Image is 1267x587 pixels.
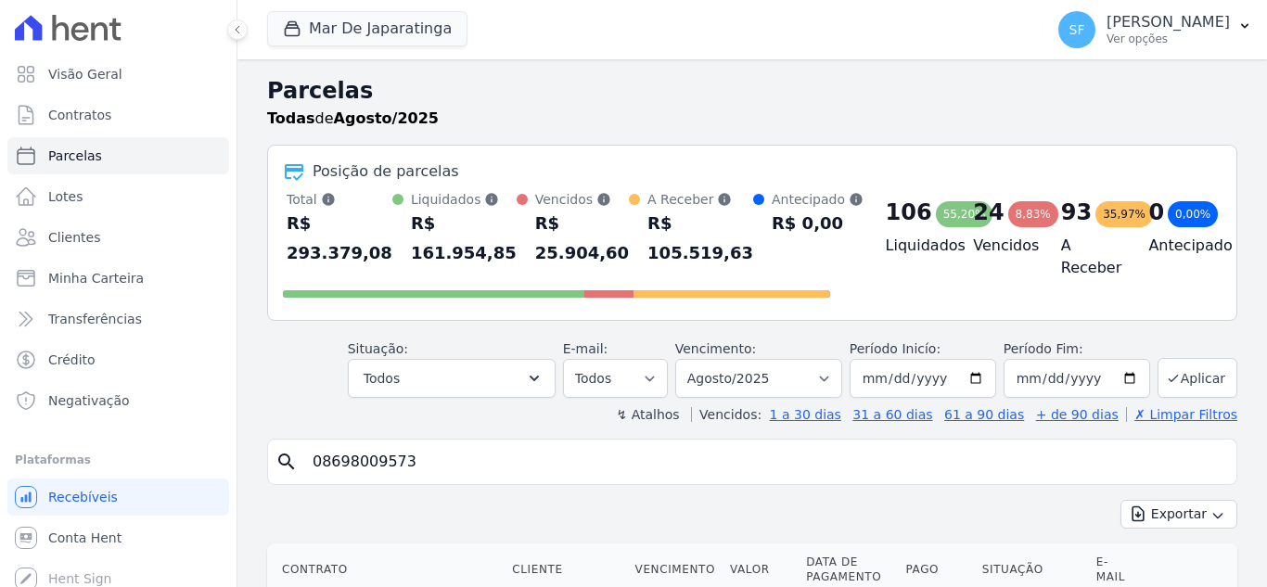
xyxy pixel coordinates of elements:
[48,228,100,247] span: Clientes
[1004,339,1150,359] label: Período Fim:
[267,109,315,127] strong: Todas
[48,106,111,124] span: Contratos
[675,341,756,356] label: Vencimento:
[411,209,517,268] div: R$ 161.954,85
[535,190,629,209] div: Vencidos
[411,190,517,209] div: Liquidados
[1148,235,1207,257] h4: Antecipado
[48,391,130,410] span: Negativação
[348,359,556,398] button: Todos
[1148,198,1164,227] div: 0
[535,209,629,268] div: R$ 25.904,60
[1043,4,1267,56] button: SF [PERSON_NAME] Ver opções
[48,351,96,369] span: Crédito
[48,147,102,165] span: Parcelas
[348,341,408,356] label: Situação:
[48,187,83,206] span: Lotes
[1061,198,1092,227] div: 93
[1061,235,1120,279] h4: A Receber
[364,367,400,389] span: Todos
[886,235,944,257] h4: Liquidados
[334,109,439,127] strong: Agosto/2025
[1008,201,1058,227] div: 8,83%
[973,198,1004,227] div: 24
[772,209,864,238] div: R$ 0,00
[48,65,122,83] span: Visão Geral
[48,269,144,287] span: Minha Carteira
[287,209,392,268] div: R$ 293.379,08
[7,519,229,556] a: Conta Hent
[48,488,118,506] span: Recebíveis
[770,407,841,422] a: 1 a 30 dias
[1158,358,1237,398] button: Aplicar
[772,190,864,209] div: Antecipado
[616,407,679,422] label: ↯ Atalhos
[267,74,1237,108] h2: Parcelas
[7,56,229,93] a: Visão Geral
[1120,500,1237,529] button: Exportar
[1107,32,1230,46] p: Ver opções
[267,11,467,46] button: Mar De Japaratinga
[275,451,298,473] i: search
[287,190,392,209] div: Total
[15,449,222,471] div: Plataformas
[7,382,229,419] a: Negativação
[1069,23,1085,36] span: SF
[7,219,229,256] a: Clientes
[691,407,761,422] label: Vencidos:
[7,96,229,134] a: Contratos
[7,300,229,338] a: Transferências
[7,260,229,297] a: Minha Carteira
[1107,13,1230,32] p: [PERSON_NAME]
[1095,201,1153,227] div: 35,97%
[852,407,932,422] a: 31 a 60 dias
[647,209,753,268] div: R$ 105.519,63
[936,201,993,227] div: 55,20%
[647,190,753,209] div: A Receber
[1036,407,1119,422] a: + de 90 dias
[850,341,941,356] label: Período Inicío:
[1168,201,1218,227] div: 0,00%
[48,310,142,328] span: Transferências
[973,235,1031,257] h4: Vencidos
[563,341,608,356] label: E-mail:
[886,198,932,227] div: 106
[301,443,1229,480] input: Buscar por nome do lote ou do cliente
[48,529,122,547] span: Conta Hent
[267,108,439,130] p: de
[7,479,229,516] a: Recebíveis
[7,341,229,378] a: Crédito
[944,407,1024,422] a: 61 a 90 dias
[1126,407,1237,422] a: ✗ Limpar Filtros
[313,160,459,183] div: Posição de parcelas
[7,137,229,174] a: Parcelas
[7,178,229,215] a: Lotes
